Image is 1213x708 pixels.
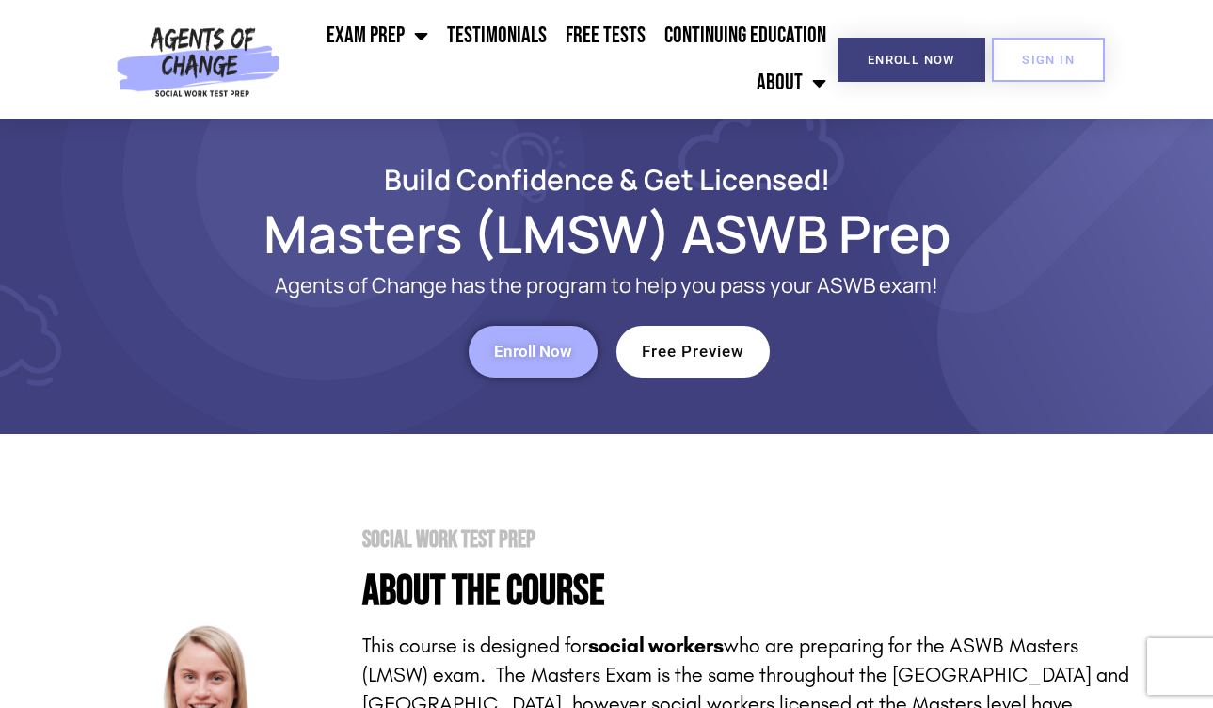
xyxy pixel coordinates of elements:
[317,12,438,59] a: Exam Prep
[362,571,1143,613] h4: About the Course
[71,166,1143,193] h2: Build Confidence & Get Licensed!
[868,54,955,66] span: Enroll Now
[655,12,836,59] a: Continuing Education
[1022,54,1075,66] span: SIGN IN
[838,38,985,82] a: Enroll Now
[992,38,1105,82] a: SIGN IN
[588,634,724,658] strong: social workers
[438,12,556,59] a: Testimonials
[556,12,655,59] a: Free Tests
[469,326,598,378] a: Enroll Now
[616,326,770,378] a: Free Preview
[146,274,1068,298] p: Agents of Change has the program to help you pass your ASWB exam!
[747,59,836,106] a: About
[71,212,1143,255] h1: Masters (LMSW) ASWB Prep
[494,344,572,360] span: Enroll Now
[362,528,1143,552] h2: Social Work Test Prep
[288,12,836,106] nav: Menu
[642,344,744,360] span: Free Preview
